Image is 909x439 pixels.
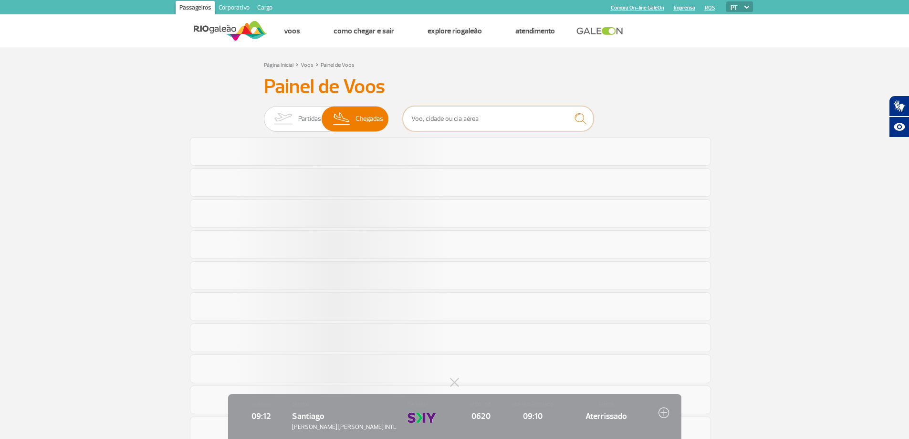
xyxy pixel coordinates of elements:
[705,5,715,11] a: RQS
[564,401,648,408] span: STATUS
[564,410,648,422] span: Aterrissado
[403,106,594,131] input: Voo, cidade ou cia aérea
[428,26,482,36] a: Explore RIOgaleão
[298,107,321,131] span: Partidas
[315,59,319,70] a: >
[460,401,502,408] span: Nº DO VOO
[215,1,253,16] a: Corporativo
[407,401,450,408] span: CIA AÉREA
[355,107,383,131] span: Chegadas
[889,96,909,138] div: Plugin de acessibilidade da Hand Talk.
[328,107,356,131] img: slider-desembarque
[321,62,355,69] a: Painel de Voos
[515,26,555,36] a: Atendimento
[611,5,664,11] a: Compra On-line GaleOn
[253,1,276,16] a: Cargo
[889,96,909,117] button: Abrir tradutor de língua de sinais.
[301,62,313,69] a: Voos
[292,411,324,421] span: Santiago
[512,410,554,422] span: 09:10
[240,410,282,422] span: 09:12
[264,75,646,99] h3: Painel de Voos
[512,401,554,408] span: HORÁRIO ESTIMADO
[460,410,502,422] span: 0620
[292,423,398,432] span: [PERSON_NAME] [PERSON_NAME] INTL
[240,401,282,408] span: HORÁRIO
[176,1,215,16] a: Passageiros
[889,117,909,138] button: Abrir recursos assistivos.
[334,26,394,36] a: Como chegar e sair
[264,62,293,69] a: Página Inicial
[295,59,299,70] a: >
[268,107,298,131] img: slider-embarque
[674,5,695,11] a: Imprensa
[292,401,398,408] span: DESTINO
[284,26,300,36] a: Voos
